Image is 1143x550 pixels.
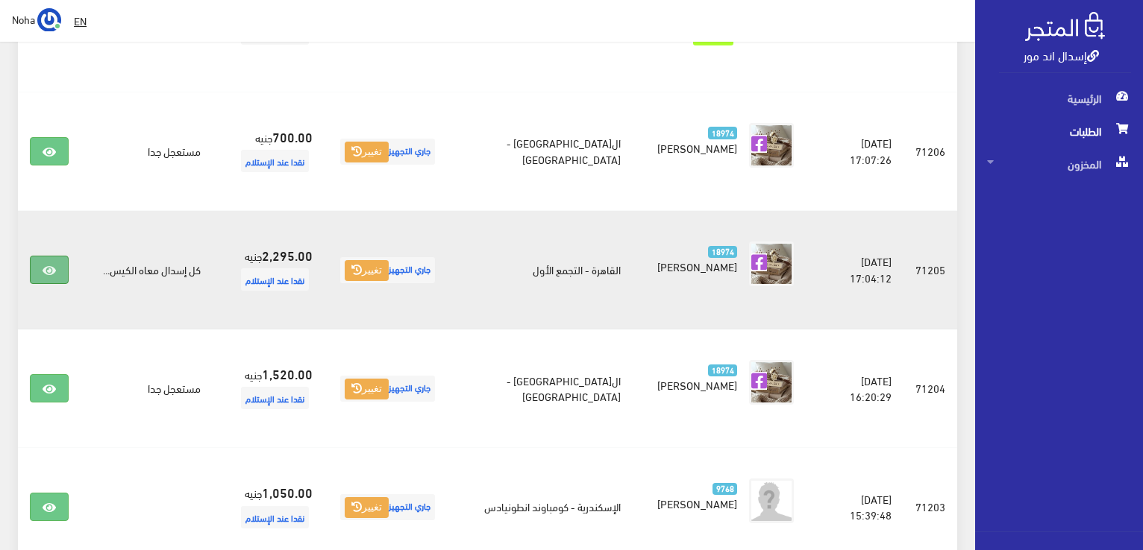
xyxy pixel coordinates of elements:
[657,360,737,393] a: 18974 [PERSON_NAME]
[657,374,737,395] span: [PERSON_NAME]
[81,329,213,448] td: مستعجل جدا
[749,360,794,405] img: picture
[241,150,309,172] span: نقدا عند الإستلام
[345,142,389,162] button: تغيير
[37,8,61,32] img: ...
[241,506,309,528] span: نقدا عند الإستلام
[451,329,633,448] td: ال[GEOGRAPHIC_DATA] - [GEOGRAPHIC_DATA]
[975,82,1143,115] a: الرئيسية
[340,376,435,402] span: جاري التجهيز
[262,245,313,265] strong: 2,295.00
[213,92,325,211] td: جنيه
[987,82,1131,115] span: الرئيسية
[81,211,213,329] td: كل إسدال معاه الكيس...
[657,478,737,511] a: 9768 [PERSON_NAME]
[340,139,435,165] span: جاري التجهيز
[657,256,737,276] span: [PERSON_NAME]
[340,494,435,520] span: جاري التجهيز
[1025,12,1105,41] img: .
[975,148,1143,180] a: المخزون
[451,92,633,211] td: ال[GEOGRAPHIC_DATA] - [GEOGRAPHIC_DATA]
[818,92,904,211] td: [DATE] 17:07:26
[818,211,904,329] td: [DATE] 17:04:12
[213,329,325,448] td: جنيه
[345,260,389,281] button: تغيير
[340,257,435,283] span: جاري التجهيز
[818,329,904,448] td: [DATE] 16:20:29
[975,115,1143,148] a: الطلبات
[345,497,389,518] button: تغيير
[657,137,737,158] span: [PERSON_NAME]
[272,127,313,146] strong: 700.00
[749,241,794,286] img: picture
[713,483,737,496] span: 9768
[749,478,794,523] img: avatar.png
[68,7,93,34] a: EN
[904,329,957,448] td: 71204
[708,364,737,377] span: 18974
[657,241,737,274] a: 18974 [PERSON_NAME]
[12,10,35,28] span: Noha
[241,268,309,291] span: نقدا عند الإستلام
[904,211,957,329] td: 71205
[657,493,737,513] span: [PERSON_NAME]
[12,7,61,31] a: ... Noha
[74,11,87,30] u: EN
[81,92,213,211] td: مستعجل جدا
[345,379,389,399] button: تغيير
[657,123,737,156] a: 18974 [PERSON_NAME]
[708,246,737,259] span: 18974
[987,115,1131,148] span: الطلبات
[241,387,309,409] span: نقدا عند الإستلام
[262,482,313,502] strong: 1,050.00
[262,364,313,383] strong: 1,520.00
[987,148,1131,180] span: المخزون
[213,211,325,329] td: جنيه
[708,127,737,139] span: 18974
[749,123,794,168] img: picture
[451,211,633,329] td: القاهرة - التجمع الأول
[1024,44,1099,66] a: إسدال اند مور
[904,92,957,211] td: 71206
